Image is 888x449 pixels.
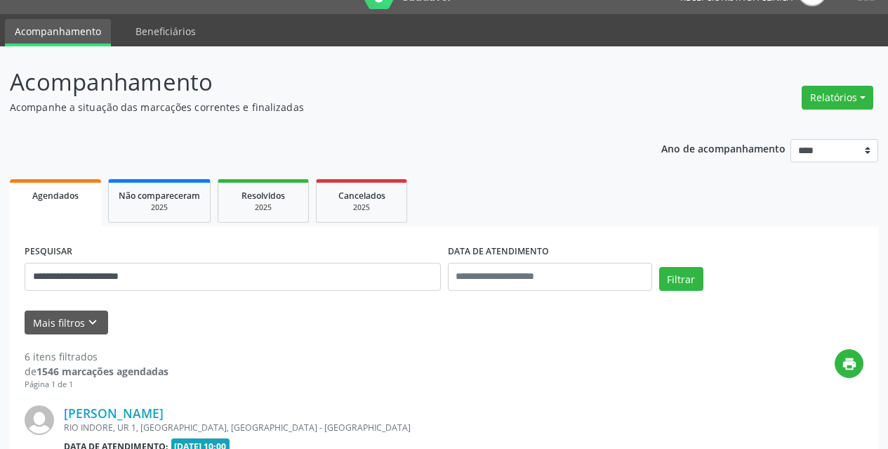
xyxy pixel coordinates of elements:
div: 2025 [119,202,200,213]
div: Página 1 de 1 [25,379,168,391]
a: Acompanhamento [5,19,111,46]
div: de [25,364,168,379]
div: 6 itens filtrados [25,349,168,364]
label: DATA DE ATENDIMENTO [448,241,549,263]
button: Filtrar [659,267,703,291]
strong: 1546 marcações agendadas [37,365,168,378]
a: Beneficiários [126,19,206,44]
div: RIO INDORE, UR 1, [GEOGRAPHIC_DATA], [GEOGRAPHIC_DATA] - [GEOGRAPHIC_DATA] [64,422,653,434]
img: img [25,405,54,435]
label: PESQUISAR [25,241,72,263]
span: Não compareceram [119,190,200,202]
i: keyboard_arrow_down [85,315,100,330]
a: [PERSON_NAME] [64,405,164,421]
i: print [842,356,857,372]
button: Relatórios [802,86,873,110]
button: print [835,349,863,378]
span: Cancelados [338,190,385,202]
span: Resolvidos [241,190,285,202]
button: Mais filtroskeyboard_arrow_down [25,311,108,335]
div: 2025 [326,202,397,213]
p: Ano de acompanhamento [661,139,786,157]
span: Agendados [32,190,79,202]
p: Acompanhamento [10,65,618,100]
div: 2025 [228,202,298,213]
p: Acompanhe a situação das marcações correntes e finalizadas [10,100,618,115]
